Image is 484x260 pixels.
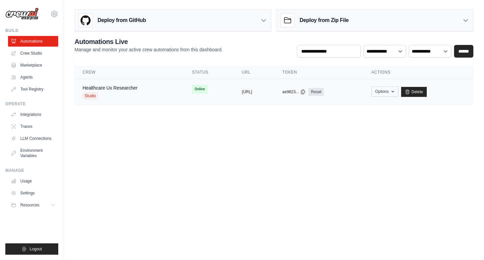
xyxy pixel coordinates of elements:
a: Delete [401,87,427,97]
a: Healthcare Ux Researcher [83,85,137,91]
span: Online [192,85,208,94]
th: Status [184,66,234,79]
a: Settings [8,188,58,198]
a: Usage [8,176,58,186]
div: Manage [5,168,58,173]
span: Studio [83,93,98,99]
th: Token [274,66,363,79]
th: Crew [75,66,184,79]
a: Environment Variables [8,145,58,161]
a: Agents [8,72,58,83]
span: Logout [30,246,42,252]
th: URL [234,66,274,79]
span: Resources [20,202,39,208]
div: Build [5,28,58,33]
img: Logo [5,8,39,20]
div: Operate [5,101,58,107]
button: Resources [8,200,58,210]
button: Options [371,87,398,97]
a: LLM Connections [8,133,58,144]
a: Traces [8,121,58,132]
a: Integrations [8,109,58,120]
a: Crew Studio [8,48,58,59]
a: Tool Registry [8,84,58,95]
a: Marketplace [8,60,58,71]
th: Actions [363,66,473,79]
h3: Deploy from GitHub [98,16,146,24]
button: ae9823... [282,89,306,95]
button: Logout [5,243,58,255]
h2: Automations Live [75,37,223,46]
h3: Deploy from Zip File [300,16,349,24]
a: Reset [308,88,324,96]
p: Manage and monitor your active crew automations from this dashboard. [75,46,223,53]
a: Automations [8,36,58,47]
img: GitHub Logo [79,14,92,27]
